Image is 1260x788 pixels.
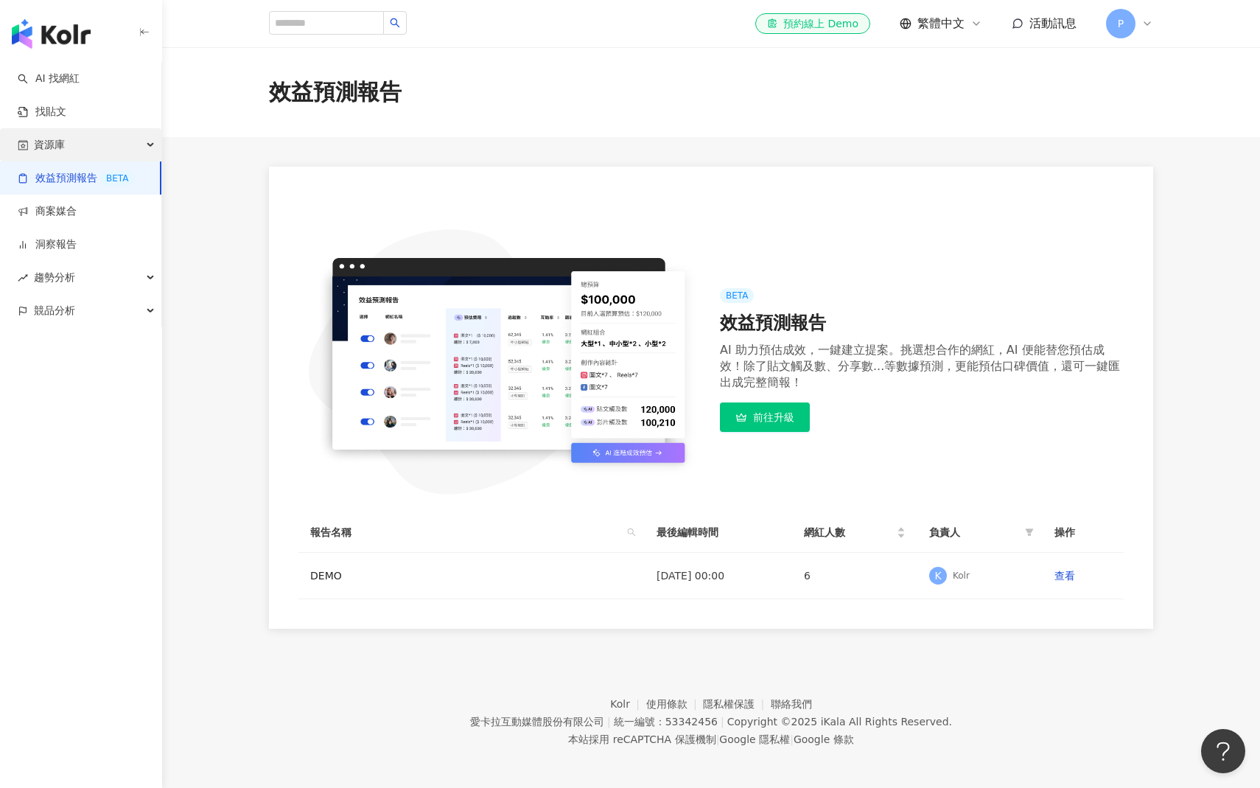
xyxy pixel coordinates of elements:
[821,716,846,728] a: iKala
[720,402,810,432] a: 前往升級
[929,524,1019,540] span: 負責人
[934,568,941,584] span: K
[645,512,792,553] th: 最後編輯時間
[804,570,811,582] span: 6
[18,204,77,219] a: 商案媒合
[790,733,794,745] span: |
[1054,570,1075,582] a: 查看
[310,524,621,540] span: 報告名稱
[624,521,639,543] span: search
[298,226,702,495] img: 效益預測報告
[727,716,952,728] div: Copyright © 2025 All Rights Reserved.
[18,105,66,119] a: 找貼文
[610,698,645,710] a: Kolr
[645,553,792,599] td: [DATE] 00:00
[18,237,77,252] a: 洞察報告
[627,528,636,537] span: search
[34,294,75,327] span: 競品分析
[767,16,858,31] div: 預約線上 Demo
[614,716,718,728] div: 統一編號：53342456
[953,570,970,582] div: Kolr
[794,733,854,745] a: Google 條款
[771,698,812,710] a: 聯絡我們
[646,698,704,710] a: 使用條款
[755,13,870,34] a: 預約線上 Demo
[18,72,80,86] a: searchAI 找網紅
[607,716,611,728] span: |
[716,733,720,745] span: |
[804,524,894,540] span: 網紅人數
[1201,729,1245,773] iframe: Help Scout Beacon - Open
[721,716,724,728] span: |
[1043,512,1124,553] th: 操作
[719,733,790,745] a: Google 隱私權
[310,568,487,584] div: DEMO
[470,716,604,728] div: 愛卡拉互動媒體股份有限公司
[34,261,75,294] span: 趨勢分析
[1029,16,1077,30] span: 活動訊息
[390,18,400,28] span: search
[269,77,402,108] div: 效益預測報告
[917,15,965,32] span: 繁體中文
[703,698,771,710] a: 隱私權保護
[1022,521,1037,543] span: filter
[34,128,65,161] span: 資源庫
[720,342,1124,391] div: AI 助力預估成效，一鍵建立提案。挑選想合作的網紅，AI 便能替您預估成效！除了貼文觸及數、分享數...等數據預測，更能預估口碑價值，還可一鍵匯出成完整簡報！
[792,512,917,553] th: 網紅人數
[18,273,28,283] span: rise
[720,288,754,303] div: BETA
[12,19,91,49] img: logo
[1118,15,1124,32] span: P
[18,171,134,186] a: 效益預測報告BETA
[720,311,1124,336] div: 效益預測報告
[568,731,853,748] span: 本站採用 reCAPTCHA 保護機制
[1025,528,1034,537] span: filter
[753,411,794,423] span: 前往升級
